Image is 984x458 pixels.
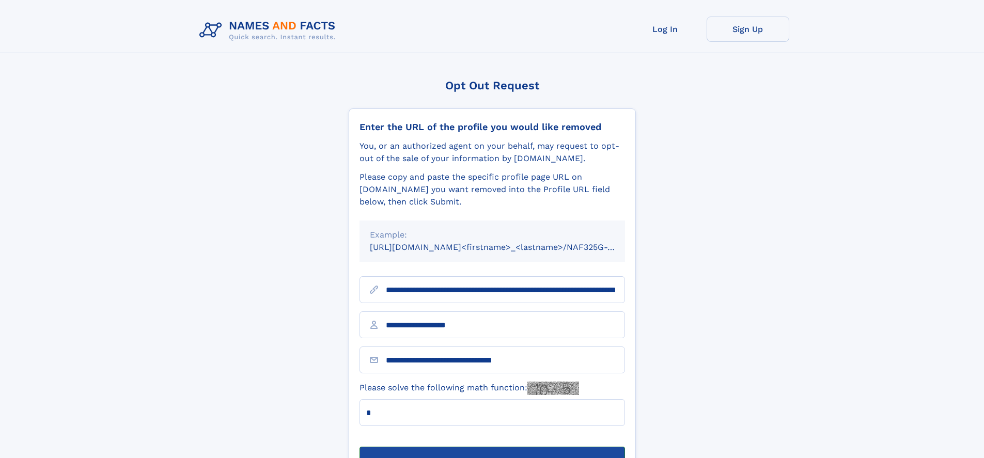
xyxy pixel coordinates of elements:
[360,382,579,395] label: Please solve the following math function:
[370,242,645,252] small: [URL][DOMAIN_NAME]<firstname>_<lastname>/NAF325G-xxxxxxxx
[195,17,344,44] img: Logo Names and Facts
[360,121,625,133] div: Enter the URL of the profile you would like removed
[624,17,707,42] a: Log In
[360,171,625,208] div: Please copy and paste the specific profile page URL on [DOMAIN_NAME] you want removed into the Pr...
[370,229,615,241] div: Example:
[360,140,625,165] div: You, or an authorized agent on your behalf, may request to opt-out of the sale of your informatio...
[707,17,789,42] a: Sign Up
[349,79,636,92] div: Opt Out Request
